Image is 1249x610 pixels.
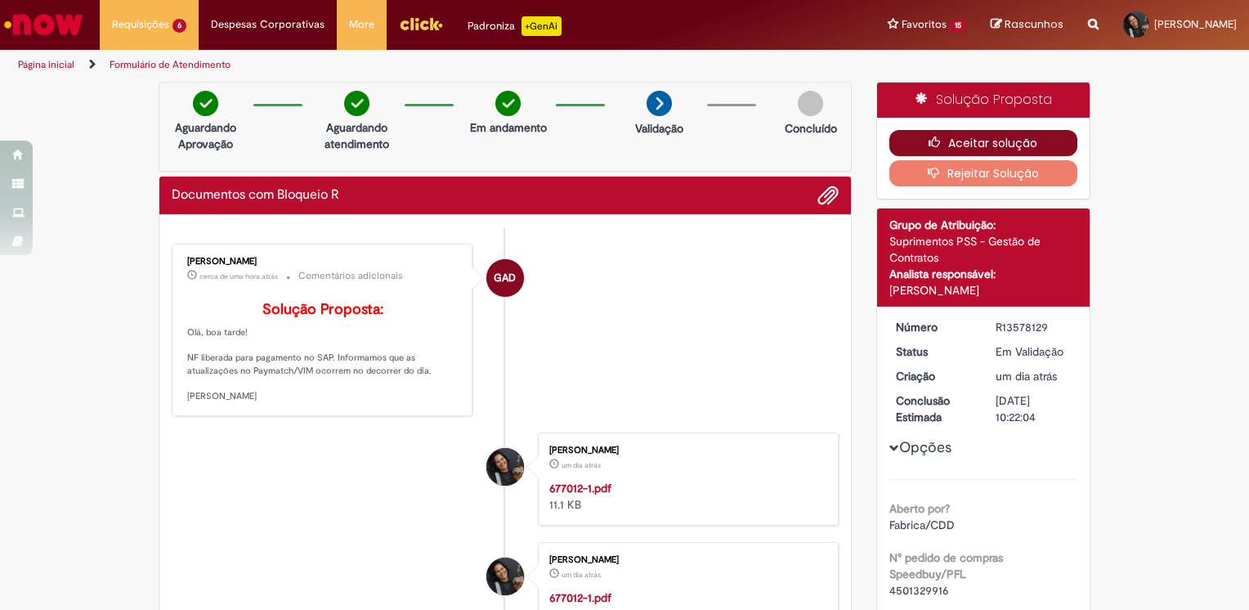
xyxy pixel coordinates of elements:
[18,58,74,71] a: Página inicial
[298,269,403,283] small: Comentários adicionais
[884,392,984,425] dt: Conclusão Estimada
[199,271,278,281] span: cerca de uma hora atrás
[112,16,169,33] span: Requisições
[798,91,823,116] img: img-circle-grey.png
[889,583,949,598] span: 4501329916
[785,120,837,137] p: Concluído
[889,217,1078,233] div: Grupo de Atribuição:
[889,501,950,516] b: Aberto por?
[211,16,325,33] span: Despesas Corporativas
[950,19,966,33] span: 15
[889,282,1078,298] div: [PERSON_NAME]
[12,50,821,80] ul: Trilhas de página
[549,555,821,565] div: [PERSON_NAME]
[549,481,611,496] a: 677012-1.pdf
[996,343,1072,360] div: Em Validação
[996,369,1057,383] time: 29/09/2025 16:22:00
[110,58,231,71] a: Formulário de Atendimento
[166,119,245,152] p: Aguardando Aprovação
[817,185,839,206] button: Adicionar anexos
[172,188,339,203] h2: Documentos com Bloqueio R Histórico de tíquete
[889,130,1078,156] button: Aceitar solução
[193,91,218,116] img: check-circle-green.png
[494,258,516,298] span: GAD
[647,91,672,116] img: arrow-next.png
[317,119,396,152] p: Aguardando atendimento
[187,302,459,403] p: Olá, boa tarde! NF liberada para pagamento no SAP. Informamos que as atualizações no Paymatch/VIM...
[889,518,955,532] span: Fabrica/CDD
[889,550,1003,581] b: N° pedido de compras Speedbuy/PFL
[884,343,984,360] dt: Status
[991,17,1063,33] a: Rascunhos
[996,319,1072,335] div: R13578129
[889,266,1078,282] div: Analista responsável:
[562,570,601,580] span: um dia atrás
[996,368,1072,384] div: 29/09/2025 16:22:00
[889,160,1078,186] button: Rejeitar Solução
[199,271,278,281] time: 30/09/2025 17:25:58
[486,448,524,486] div: Francielly Teixeira De Abreu
[562,460,601,470] span: um dia atrás
[562,570,601,580] time: 29/09/2025 16:21:41
[562,460,601,470] time: 29/09/2025 16:21:49
[187,257,459,267] div: [PERSON_NAME]
[996,369,1057,383] span: um dia atrás
[549,480,821,513] div: 11.1 KB
[1005,16,1063,32] span: Rascunhos
[468,16,562,36] div: Padroniza
[902,16,947,33] span: Favoritos
[549,590,611,605] a: 677012-1.pdf
[884,319,984,335] dt: Número
[884,368,984,384] dt: Criação
[344,91,369,116] img: check-circle-green.png
[495,91,521,116] img: check-circle-green.png
[549,446,821,455] div: [PERSON_NAME]
[470,119,547,136] p: Em andamento
[349,16,374,33] span: More
[486,259,524,297] div: Gabriela Alves De Souza
[889,233,1078,266] div: Suprimentos PSS - Gestão de Contratos
[486,558,524,595] div: Francielly Teixeira De Abreu
[1154,17,1237,31] span: [PERSON_NAME]
[399,11,443,36] img: click_logo_yellow_360x200.png
[635,120,683,137] p: Validação
[172,19,186,33] span: 6
[996,392,1072,425] div: [DATE] 10:22:04
[877,83,1090,118] div: Solução Proposta
[262,300,383,319] b: Solução Proposta:
[522,16,562,36] p: +GenAi
[2,8,86,41] img: ServiceNow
